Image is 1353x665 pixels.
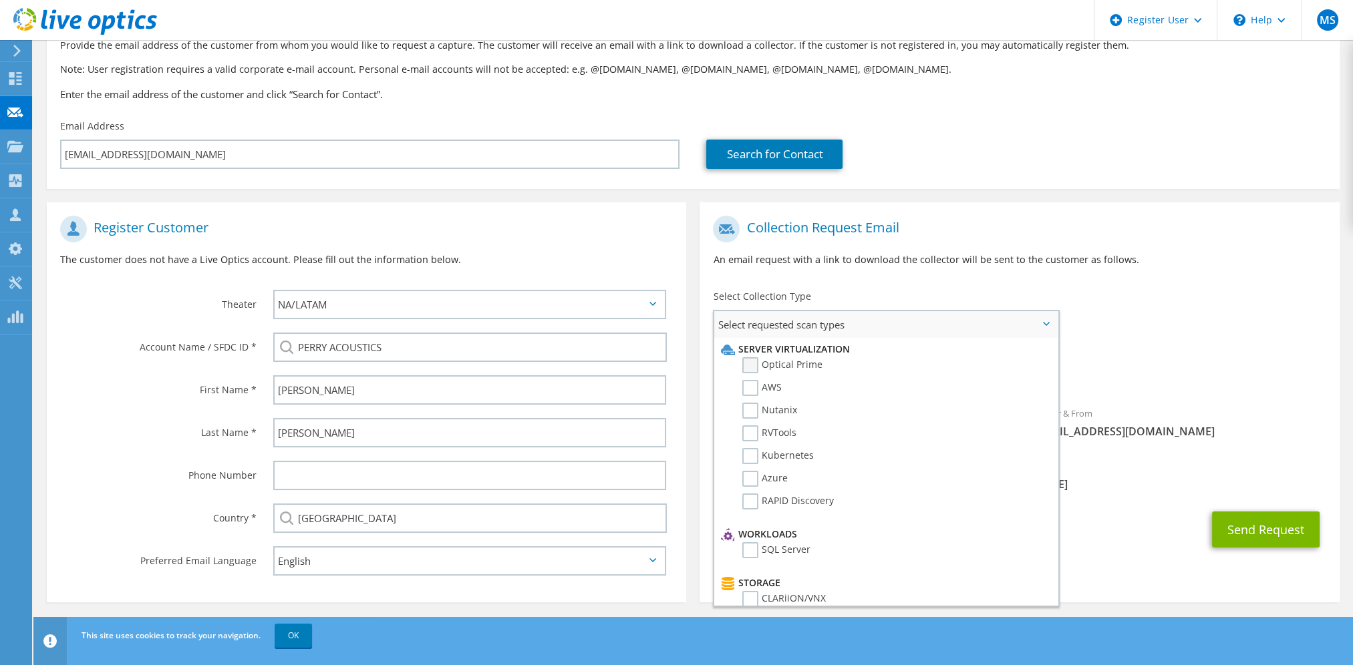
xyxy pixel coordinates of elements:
label: Optical Prime [742,357,822,373]
a: Search for Contact [706,140,843,169]
label: Email Address [60,120,124,133]
p: Provide the email address of the customer from whom you would like to request a capture. The cust... [60,38,1326,53]
p: Note: User registration requires a valid corporate e-mail account. Personal e-mail accounts will ... [60,62,1326,77]
span: MS [1317,9,1338,31]
label: SQL Server [742,542,810,558]
h3: Enter the email address of the customer and click “Search for Contact”. [60,87,1326,101]
h1: Collection Request Email [713,216,1319,242]
label: Theater [60,290,257,311]
div: CC & Reply To [700,452,1339,498]
label: RAPID Discovery [742,493,834,509]
a: OK [275,624,312,648]
label: Country * [60,503,257,525]
div: Requested Collections [700,343,1339,393]
label: Account Name / SFDC ID * [60,332,257,354]
label: CLARiiON/VNX [742,591,826,607]
li: Workloads [718,526,1050,542]
label: RVTools [742,425,796,441]
span: Select requested scan types [714,311,1057,338]
label: Last Name * [60,418,257,439]
label: AWS [742,380,782,396]
h1: Register Customer [60,216,666,242]
label: Select Collection Type [713,290,810,303]
div: To [700,399,1020,445]
label: Azure [742,471,788,487]
li: Storage [718,575,1050,591]
label: First Name * [60,375,257,397]
label: Kubernetes [742,448,814,464]
label: Nutanix [742,403,797,419]
label: Preferred Email Language [60,546,257,568]
p: An email request with a link to download the collector will be sent to the customer as follows. [713,252,1326,267]
button: Send Request [1212,511,1320,547]
svg: \n [1233,14,1245,26]
li: Server Virtualization [718,341,1050,357]
div: Sender & From [1020,399,1340,445]
p: The customer does not have a Live Optics account. Please fill out the information below. [60,252,673,267]
span: [EMAIL_ADDRESS][DOMAIN_NAME] [1033,424,1326,439]
span: This site uses cookies to track your navigation. [82,630,261,641]
label: Phone Number [60,461,257,482]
